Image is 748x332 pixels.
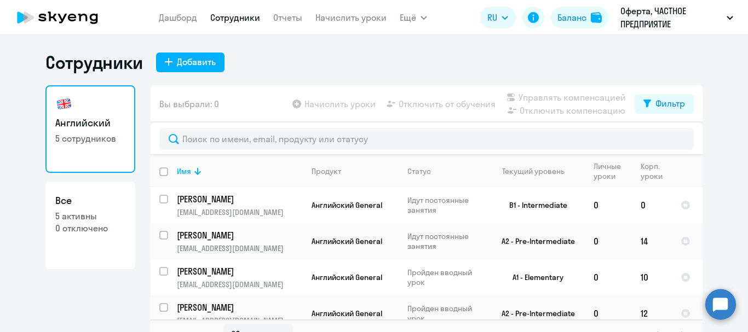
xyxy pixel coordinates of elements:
p: Оферта, ЧАСТНОЕ ПРЕДПРИЯТИЕ АГРОВИТАСЕРВИС [620,4,722,31]
div: Баланс [557,11,586,24]
button: Добавить [156,53,225,72]
div: Корп. уроки [641,161,664,181]
a: [PERSON_NAME] [177,229,302,241]
div: Статус [407,166,482,176]
div: Добавить [177,55,216,68]
div: Личные уроки [594,161,624,181]
td: B1 - Intermediate [483,187,585,223]
td: 0 [632,187,672,223]
div: Корп. уроки [641,161,671,181]
button: Фильтр [635,94,694,114]
a: [PERSON_NAME] [177,193,302,205]
button: Балансbalance [551,7,608,28]
p: [EMAIL_ADDRESS][DOMAIN_NAME] [177,243,302,253]
input: Поиск по имени, email, продукту или статусу [159,128,694,150]
p: Пройден вводный урок [407,304,482,323]
td: 10 [632,259,672,295]
p: [PERSON_NAME] [177,301,301,313]
span: Английский General [312,236,382,246]
h3: Все [55,194,125,208]
td: A2 - Pre-Intermediate [483,223,585,259]
div: Статус [407,166,431,176]
a: [PERSON_NAME] [177,265,302,277]
span: Ещё [400,11,416,24]
img: english [55,95,73,113]
td: 0 [585,223,632,259]
td: 0 [585,187,632,223]
button: RU [480,7,516,28]
h3: Английский [55,116,125,130]
td: A1 - Elementary [483,259,585,295]
button: Оферта, ЧАСТНОЕ ПРЕДПРИЯТИЕ АГРОВИТАСЕРВИС [615,4,739,31]
td: 14 [632,223,672,259]
span: Английский General [312,308,382,318]
span: RU [487,11,497,24]
a: [PERSON_NAME] [177,301,302,313]
div: Личные уроки [594,161,631,181]
p: [PERSON_NAME] [177,193,301,205]
td: 0 [585,259,632,295]
div: Продукт [312,166,341,176]
img: balance [591,12,602,23]
p: [PERSON_NAME] [177,265,301,277]
p: 5 сотрудников [55,132,125,144]
div: Имя [177,166,302,176]
div: Фильтр [655,97,685,110]
div: Текущий уровень [502,166,565,176]
h1: Сотрудники [45,51,143,73]
td: 0 [585,295,632,331]
p: [EMAIL_ADDRESS][DOMAIN_NAME] [177,316,302,325]
a: Английский5 сотрудников [45,85,135,173]
td: A2 - Pre-Intermediate [483,295,585,331]
a: Начислить уроки [315,12,387,23]
a: Отчеты [273,12,302,23]
p: [PERSON_NAME] [177,229,301,241]
button: Ещё [400,7,427,28]
p: Идут постоянные занятия [407,231,482,251]
span: Английский General [312,200,382,210]
p: Пройден вводный урок [407,267,482,287]
p: [EMAIL_ADDRESS][DOMAIN_NAME] [177,279,302,289]
p: 5 активны [55,210,125,222]
span: Английский General [312,272,382,282]
div: Текущий уровень [492,166,584,176]
div: Продукт [312,166,398,176]
td: 12 [632,295,672,331]
a: Сотрудники [210,12,260,23]
a: Все5 активны0 отключено [45,182,135,269]
a: Дашборд [159,12,197,23]
span: Вы выбрали: 0 [159,97,219,110]
p: Идут постоянные занятия [407,195,482,215]
p: 0 отключено [55,222,125,234]
div: Имя [177,166,191,176]
p: [EMAIL_ADDRESS][DOMAIN_NAME] [177,207,302,217]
